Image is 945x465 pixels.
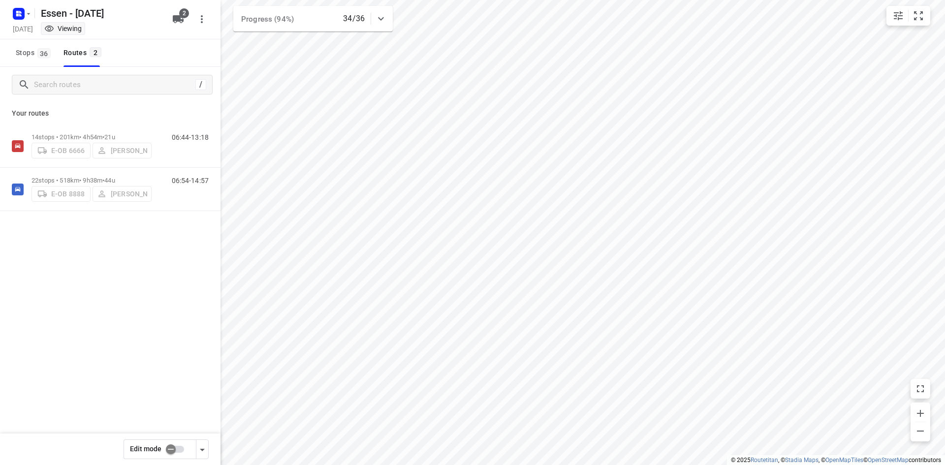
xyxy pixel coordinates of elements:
input: Search routes [34,77,195,93]
p: 14 stops • 201km • 4h54m [31,133,152,141]
button: Fit zoom [909,6,928,26]
p: 34/36 [343,13,365,25]
p: 22 stops • 518km • 9h38m [31,177,152,184]
span: Progress (94%) [241,15,294,24]
div: Driver app settings [196,443,208,455]
a: Routetitan [751,457,778,464]
span: • [102,133,104,141]
div: You are currently in view mode. To make any changes, go to edit project. [44,24,82,33]
a: OpenMapTiles [825,457,863,464]
span: 2 [90,47,101,57]
button: Map settings [888,6,908,26]
button: 2 [168,9,188,29]
span: 36 [37,48,51,58]
span: 2 [179,8,189,18]
div: Routes [63,47,104,59]
div: / [195,79,206,90]
span: 44u [104,177,115,184]
a: OpenStreetMap [868,457,909,464]
span: Edit mode [130,445,161,453]
span: • [102,177,104,184]
a: Stadia Maps [785,457,819,464]
span: Stops [16,47,54,59]
li: © 2025 , © , © © contributors [731,457,941,464]
p: 06:54-14:57 [172,177,209,185]
span: 21u [104,133,115,141]
div: Progress (94%)34/36 [233,6,393,31]
div: small contained button group [886,6,930,26]
p: 06:44-13:18 [172,133,209,141]
p: Your routes [12,108,209,119]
